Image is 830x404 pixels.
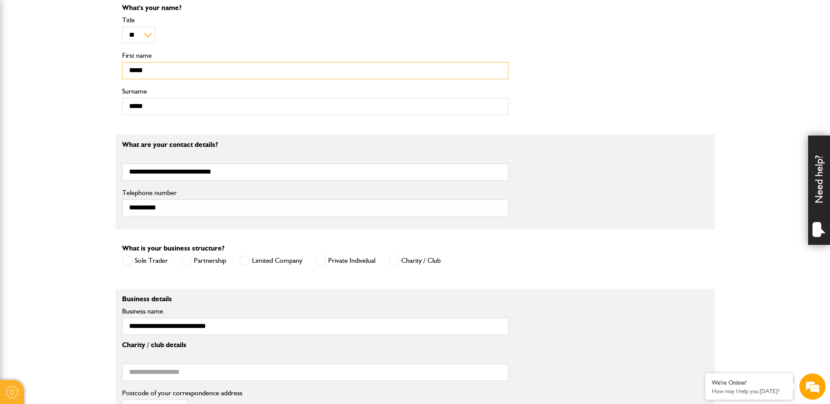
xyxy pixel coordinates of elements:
em: Start Chat [119,269,159,281]
label: Private Individual [315,255,375,266]
label: Sole Trader [122,255,168,266]
label: Telephone number [122,189,508,196]
label: Surname [122,88,508,95]
label: Charity / Club [389,255,441,266]
textarea: Type your message and hit 'Enter' [11,158,160,262]
label: What is your business structure? [122,245,224,252]
div: We're Online! [712,379,786,387]
input: Enter your phone number [11,132,160,152]
p: Charity / club details [122,341,508,348]
label: Postcode of your correspondence address [122,390,256,397]
p: How may I help you today? [712,388,786,394]
p: What are your contact details? [122,141,508,148]
label: Title [122,17,508,24]
label: First name [122,52,508,59]
label: Partnership [181,255,226,266]
div: Need help? [808,136,830,245]
div: Chat with us now [46,49,147,60]
p: What's your name? [122,4,508,11]
label: Business name [122,308,508,315]
p: Business details [122,296,508,303]
div: Minimize live chat window [144,4,165,25]
img: d_20077148190_company_1631870298795_20077148190 [15,49,37,61]
label: Limited Company [239,255,302,266]
input: Enter your last name [11,81,160,100]
input: Enter your email address [11,107,160,126]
